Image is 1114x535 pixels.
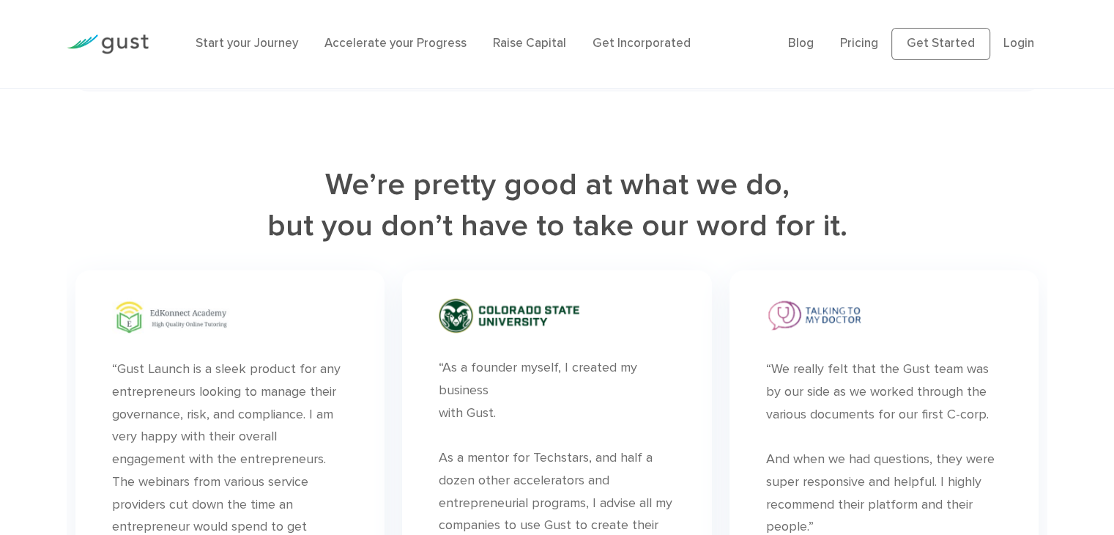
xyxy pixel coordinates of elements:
[1003,36,1034,51] a: Login
[324,36,467,51] a: Accelerate your Progress
[67,34,149,54] img: Gust Logo
[788,36,814,51] a: Blog
[493,36,566,51] a: Raise Capital
[766,298,866,335] img: Talking To My Doctor
[593,36,691,51] a: Get Incorporated
[196,36,298,51] a: Start your Journey
[840,36,878,51] a: Pricing
[112,298,229,335] img: Edkonnect
[67,165,1047,247] h2: We’re pretty good at what we do, but you don’t have to take our word for it.
[439,298,579,333] img: Csu
[891,28,990,60] a: Get Started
